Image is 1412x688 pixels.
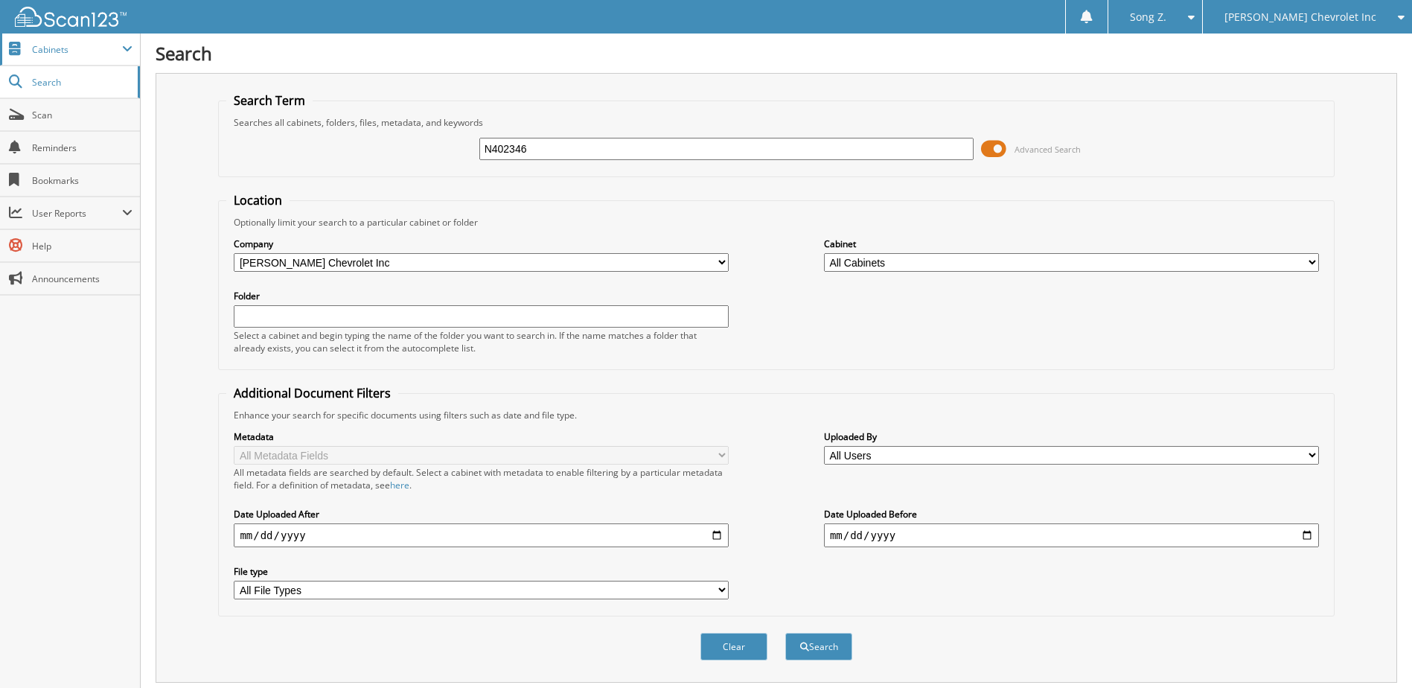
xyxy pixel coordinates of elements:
[824,508,1319,520] label: Date Uploaded Before
[234,290,729,302] label: Folder
[234,508,729,520] label: Date Uploaded After
[226,192,290,208] legend: Location
[234,565,729,578] label: File type
[1338,617,1412,688] iframe: Chat Widget
[1130,13,1166,22] span: Song Z.
[226,116,1326,129] div: Searches all cabinets, folders, files, metadata, and keywords
[234,238,729,250] label: Company
[390,479,409,491] a: here
[824,238,1319,250] label: Cabinet
[785,633,852,660] button: Search
[32,43,122,56] span: Cabinets
[226,92,313,109] legend: Search Term
[32,174,132,187] span: Bookmarks
[1015,144,1081,155] span: Advanced Search
[32,76,130,89] span: Search
[226,409,1326,421] div: Enhance your search for specific documents using filters such as date and file type.
[234,523,729,547] input: start
[32,141,132,154] span: Reminders
[234,329,729,354] div: Select a cabinet and begin typing the name of the folder you want to search in. If the name match...
[226,216,1326,229] div: Optionally limit your search to a particular cabinet or folder
[156,41,1397,66] h1: Search
[226,385,398,401] legend: Additional Document Filters
[824,523,1319,547] input: end
[1224,13,1376,22] span: [PERSON_NAME] Chevrolet Inc
[32,109,132,121] span: Scan
[32,273,132,285] span: Announcements
[32,240,132,252] span: Help
[15,7,127,27] img: scan123-logo-white.svg
[32,207,122,220] span: User Reports
[234,466,729,491] div: All metadata fields are searched by default. Select a cabinet with metadata to enable filtering b...
[234,430,729,443] label: Metadata
[824,430,1319,443] label: Uploaded By
[700,633,767,660] button: Clear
